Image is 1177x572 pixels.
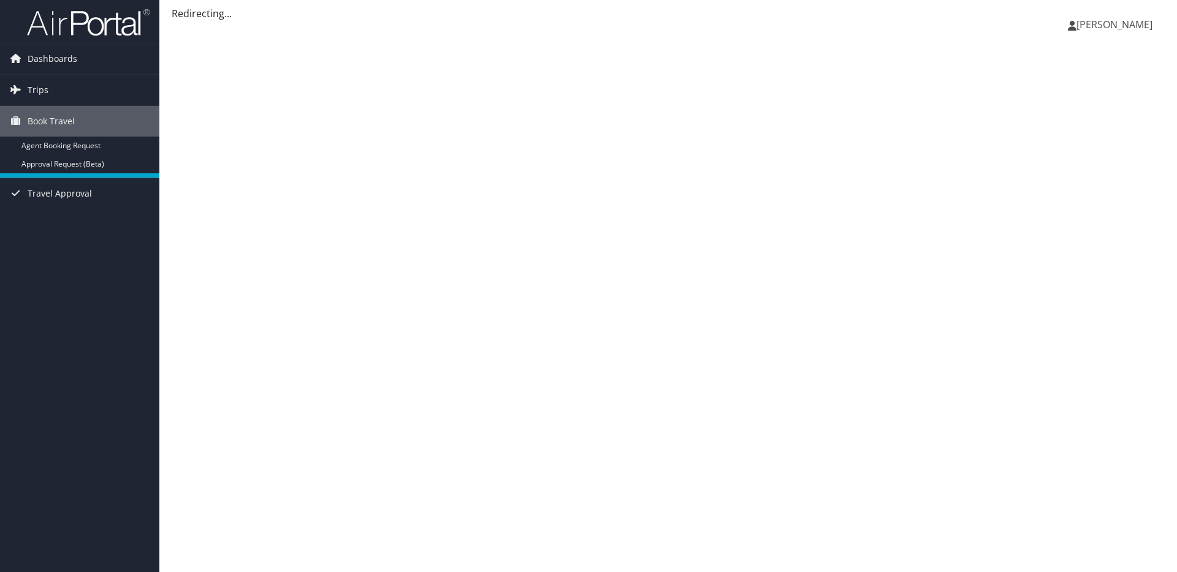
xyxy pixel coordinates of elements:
span: Book Travel [28,106,75,137]
img: airportal-logo.png [27,8,150,37]
span: [PERSON_NAME] [1076,18,1152,31]
span: Trips [28,75,48,105]
div: Redirecting... [172,6,1165,21]
span: Dashboards [28,43,77,74]
a: [PERSON_NAME] [1068,6,1165,43]
span: Travel Approval [28,178,92,209]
